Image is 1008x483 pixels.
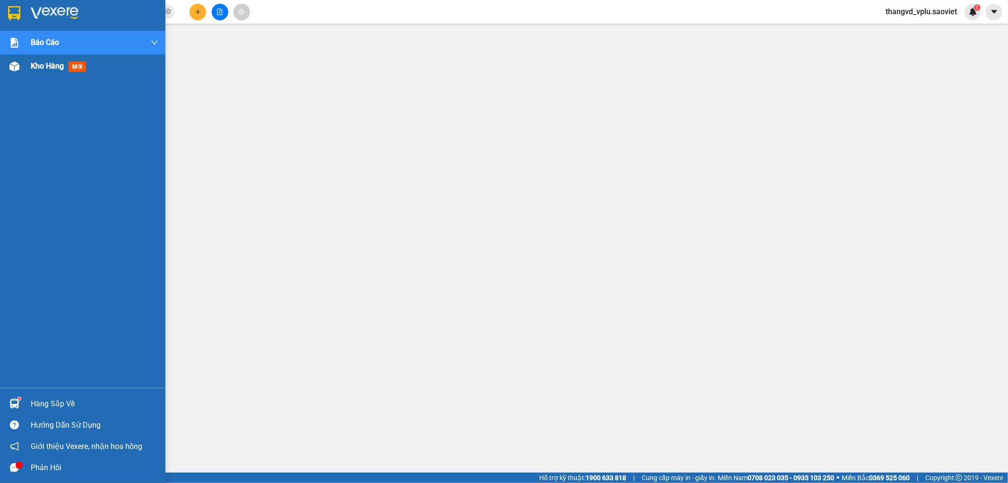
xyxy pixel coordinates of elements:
span: message [10,463,19,472]
span: | [633,473,635,483]
strong: 0708 023 035 - 0935 103 250 [748,474,834,482]
img: warehouse-icon [9,399,19,409]
button: caret-down [986,4,1002,20]
span: Cung cấp máy in - giấy in: [642,473,715,483]
span: Kho hàng [31,61,64,70]
span: mới [69,61,86,72]
button: plus [190,4,206,20]
span: file-add [216,9,223,15]
span: Miền Nam [718,473,834,483]
img: warehouse-icon [9,61,19,71]
div: Phản hồi [31,461,158,475]
div: Hướng dẫn sử dụng [31,418,158,432]
span: Báo cáo [31,36,59,48]
span: Miền Bắc [842,473,910,483]
span: Giới thiệu Vexere, nhận hoa hồng [31,440,142,452]
strong: 1900 633 818 [586,474,626,482]
span: caret-down [990,8,999,16]
span: close-circle [165,9,171,14]
div: Hàng sắp về [31,397,158,411]
img: solution-icon [9,38,19,48]
button: file-add [212,4,228,20]
button: aim [233,4,250,20]
sup: 1 [974,4,981,11]
span: ⚪️ [836,476,839,480]
span: plus [195,9,201,15]
span: down [151,39,158,46]
span: aim [238,9,245,15]
span: 1 [975,4,979,11]
img: icon-new-feature [969,8,977,16]
span: Hỗ trợ kỹ thuật: [539,473,626,483]
strong: 0369 525 060 [869,474,910,482]
span: notification [10,442,19,451]
img: logo-vxr [8,6,20,20]
span: copyright [956,474,962,481]
span: close-circle [165,8,171,17]
span: | [917,473,918,483]
span: question-circle [10,421,19,430]
sup: 1 [18,397,21,400]
span: thangvd_vplu.saoviet [878,6,965,18]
